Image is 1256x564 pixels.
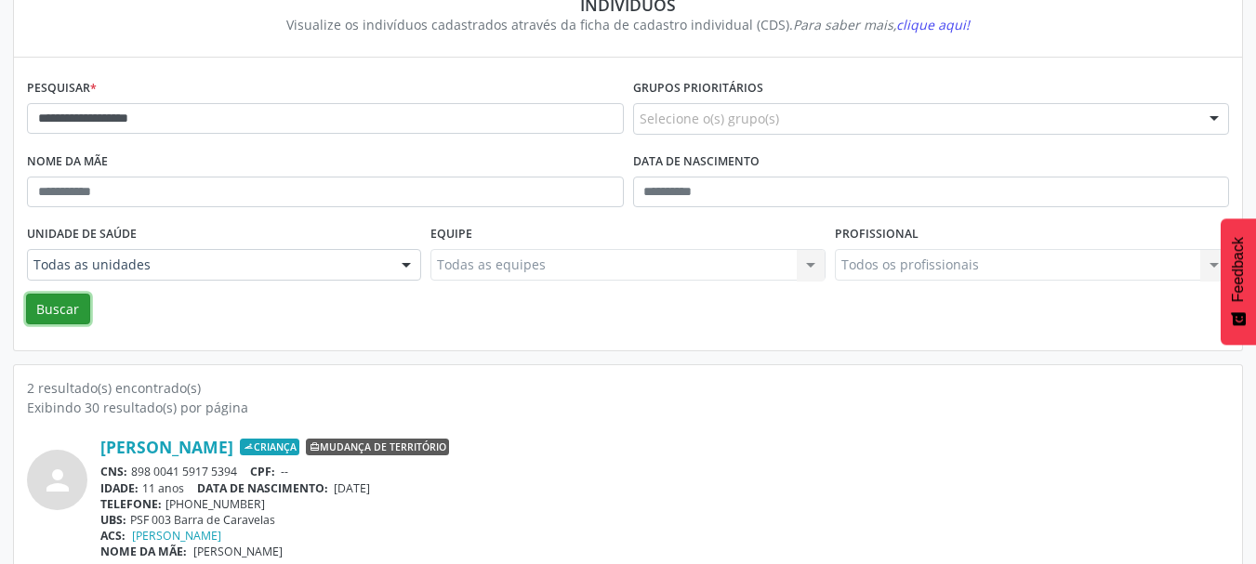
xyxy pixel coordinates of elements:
[33,256,383,274] span: Todas as unidades
[100,480,139,496] span: IDADE:
[27,74,97,103] label: Pesquisar
[100,512,1229,528] div: PSF 003 Barra de Caravelas
[240,439,299,455] span: Criança
[132,528,221,544] a: [PERSON_NAME]
[100,480,1229,496] div: 11 anos
[100,464,127,479] span: CNS:
[633,74,763,103] label: Grupos prioritários
[306,439,449,455] span: Mudança de território
[27,378,1229,398] div: 2 resultado(s) encontrado(s)
[100,496,162,512] span: TELEFONE:
[100,512,126,528] span: UBS:
[793,16,970,33] i: Para saber mais,
[835,220,919,249] label: Profissional
[41,464,74,497] i: person
[100,528,126,544] span: ACS:
[26,294,90,325] button: Buscar
[1221,218,1256,345] button: Feedback - Mostrar pesquisa
[27,148,108,177] label: Nome da mãe
[1230,237,1247,302] span: Feedback
[27,398,1229,417] div: Exibindo 30 resultado(s) por página
[27,220,137,249] label: Unidade de saúde
[430,220,472,249] label: Equipe
[100,496,1229,512] div: [PHONE_NUMBER]
[193,544,283,559] span: [PERSON_NAME]
[100,437,233,457] a: [PERSON_NAME]
[896,16,970,33] span: clique aqui!
[100,544,187,559] span: NOME DA MÃE:
[633,148,760,177] label: Data de nascimento
[40,15,1216,34] div: Visualize os indivíduos cadastrados através da ficha de cadastro individual (CDS).
[100,464,1229,479] div: 898 0041 5917 5394
[250,464,275,479] span: CPF:
[197,480,328,496] span: DATA DE NASCIMENTO:
[640,109,779,128] span: Selecione o(s) grupo(s)
[334,480,370,496] span: [DATE]
[281,464,288,479] span: --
